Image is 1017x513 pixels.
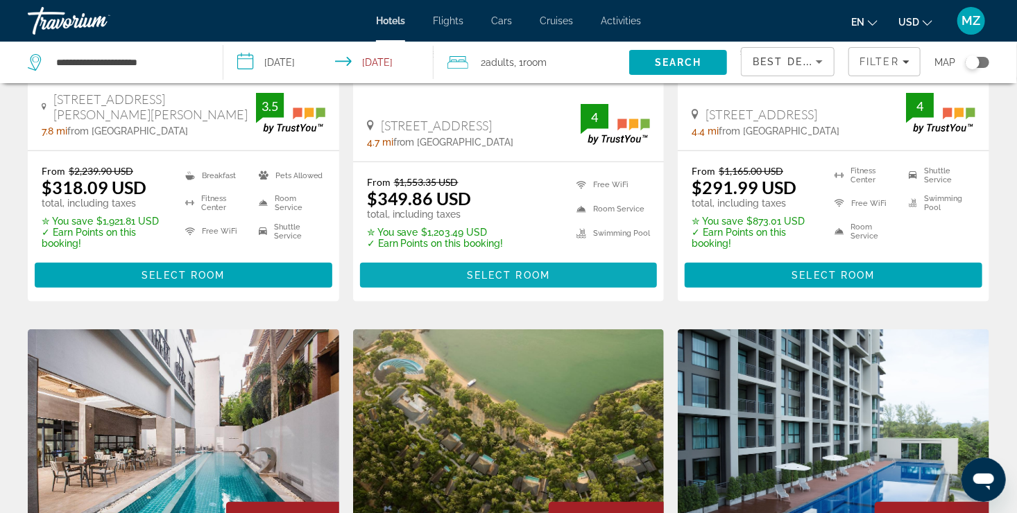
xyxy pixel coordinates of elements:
button: Travelers: 2 adults, 0 children [434,42,629,83]
p: total, including taxes [367,209,504,220]
span: from [GEOGRAPHIC_DATA] [393,137,514,148]
span: USD [898,17,919,28]
li: Room Service [828,221,901,242]
span: from [GEOGRAPHIC_DATA] [67,125,188,137]
li: Free WiFi [570,176,650,193]
li: Shuttle Service [252,221,325,242]
del: $1,553.35 USD [394,176,459,188]
a: Cars [491,15,512,26]
span: Best Deals [753,56,825,67]
div: 4 [906,98,934,114]
li: Room Service [570,200,650,218]
span: ✮ You save [692,216,743,227]
button: Search [629,50,727,75]
span: 4.7 mi [367,137,393,148]
p: total, including taxes [692,198,817,209]
span: MZ [962,14,981,28]
span: Room [523,57,547,68]
span: Select Room [792,270,875,281]
li: Fitness Center [828,165,901,186]
span: From [367,176,391,188]
button: Filters [848,47,921,76]
a: Cruises [540,15,573,26]
span: Filter [860,56,899,67]
a: Travorium [28,3,166,39]
span: [STREET_ADDRESS][PERSON_NAME][PERSON_NAME] [53,92,256,122]
button: Change language [851,12,878,32]
span: 4.4 mi [692,125,719,137]
li: Swimming Pool [902,193,975,214]
p: ✓ Earn Points on this booking! [692,227,817,249]
input: Search hotel destination [55,52,202,73]
div: 3.5 [256,98,284,114]
img: TrustYou guest rating badge [906,93,975,134]
button: Change currency [898,12,932,32]
a: Activities [601,15,641,26]
button: Select Room [685,263,982,288]
span: [STREET_ADDRESS] [706,107,817,122]
p: total, including taxes [42,198,168,209]
span: Search [655,57,702,68]
p: $1,921.81 USD [42,216,168,227]
li: Free WiFi [828,193,901,214]
p: $873.01 USD [692,216,817,227]
p: $1,203.49 USD [367,227,504,238]
button: Toggle map [955,56,989,69]
span: , 1 [514,53,547,72]
button: Select check in and out date [223,42,433,83]
ins: $349.86 USD [367,188,472,209]
span: from [GEOGRAPHIC_DATA] [719,125,839,137]
li: Pets Allowed [252,165,325,186]
li: Fitness Center [178,193,252,214]
del: $2,239.90 USD [69,165,133,177]
iframe: Кнопка запуска окна обмена сообщениями [962,458,1006,502]
p: ✓ Earn Points on this booking! [367,238,504,249]
span: 2 [481,53,514,72]
img: TrustYou guest rating badge [256,93,325,134]
li: Swimming Pool [570,225,650,242]
button: Select Room [35,263,332,288]
span: Select Room [467,270,550,281]
p: ✓ Earn Points on this booking! [42,227,168,249]
img: TrustYou guest rating badge [581,104,650,145]
a: Select Room [35,266,332,281]
span: en [851,17,864,28]
span: 7.8 mi [42,125,67,137]
mat-select: Sort by [753,53,823,70]
span: Select Room [142,270,225,281]
span: Adults [486,57,514,68]
span: ✮ You save [42,216,93,227]
a: Flights [433,15,463,26]
li: Shuttle Service [902,165,975,186]
a: Select Room [360,266,658,281]
span: [STREET_ADDRESS] [381,118,493,133]
li: Free WiFi [178,221,252,242]
span: Map [934,53,955,72]
button: Select Room [360,263,658,288]
button: User Menu [953,6,989,35]
li: Breakfast [178,165,252,186]
li: Room Service [252,193,325,214]
ins: $318.09 USD [42,177,146,198]
ins: $291.99 USD [692,177,796,198]
span: From [42,165,65,177]
a: Select Room [685,266,982,281]
a: Hotels [376,15,405,26]
del: $1,165.00 USD [719,165,783,177]
span: From [692,165,715,177]
span: ✮ You save [367,227,418,238]
div: 4 [581,109,608,125]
